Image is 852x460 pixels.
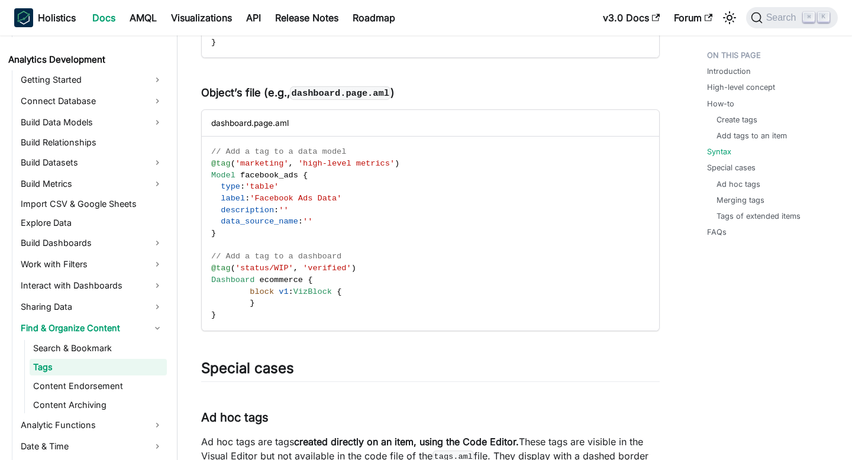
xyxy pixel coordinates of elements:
a: Find & Organize Content [17,319,167,338]
a: API [239,8,268,27]
span: '' [279,206,288,215]
span: Model [211,171,235,180]
button: Switch between dark and light mode (currently light mode) [720,8,739,27]
a: Content Endorsement [30,378,167,394]
span: @tag [211,264,231,273]
a: Analytics Development [5,51,167,68]
kbd: K [818,12,830,22]
a: Tags of extended items [717,210,801,222]
a: HolisticsHolistics [14,8,76,27]
a: Release Notes [268,8,346,27]
span: type [221,182,240,191]
h2: Special cases [201,359,660,382]
span: : [245,194,250,203]
a: Analytic Functions [17,416,167,435]
a: Merging tags [717,195,764,206]
span: @tag [211,159,231,168]
a: Add tags to an item [717,130,787,141]
span: VizBlock [293,287,332,296]
span: facebook_ads [240,171,298,180]
span: } [211,310,216,319]
a: Work with Filters [17,255,167,274]
a: Content Archiving [30,397,167,413]
span: // Add a tag to a dashboard [211,252,341,261]
span: Search [763,12,803,23]
span: { [303,171,308,180]
a: Ad hoc tags [717,179,760,190]
a: Getting Started [17,70,167,89]
span: , [289,159,293,168]
a: Tags [30,359,167,375]
span: } [211,38,216,47]
span: : [240,182,245,191]
span: 'table' [245,182,279,191]
span: description [221,206,274,215]
span: 'marketing' [235,159,289,168]
a: Sharing Data [17,297,167,316]
span: block [250,287,274,296]
a: Forum [667,8,719,27]
span: Dashboard [211,276,254,284]
a: Introduction [707,66,751,77]
strong: created directly on an item, using the Code Editor. [294,436,519,448]
span: data_source_name [221,217,298,226]
a: Create tags [717,114,757,125]
h4: Object’s file (e.g., ) [201,86,660,100]
a: Date & Time [17,437,167,456]
a: Explore Data [17,215,167,231]
span: label [221,194,245,203]
span: ( [231,159,235,168]
span: , [293,264,298,273]
span: 'status/WIP' [235,264,293,273]
a: Build Datasets [17,153,167,172]
a: Interact with Dashboards [17,276,167,295]
a: High-level concept [707,82,775,93]
span: { [308,276,312,284]
span: 'verified' [303,264,351,273]
span: // Add a tag to a data model [211,147,346,156]
span: 'high-level metrics' [298,159,395,168]
a: Build Dashboards [17,234,167,252]
code: dashboard.page.aml [290,86,390,100]
a: Docs [85,8,122,27]
span: { [337,287,341,296]
a: Connect Database [17,92,167,111]
kbd: ⌘ [803,12,815,22]
a: Build Data Models [17,113,167,132]
span: ( [231,264,235,273]
span: ) [395,159,399,168]
img: Holistics [14,8,33,27]
a: AMQL [122,8,164,27]
h3: Ad hoc tags [201,410,660,425]
span: : [289,287,293,296]
span: ) [351,264,356,273]
a: How-to [707,98,734,109]
a: Search & Bookmark [30,340,167,357]
a: Import CSV & Google Sheets [17,196,167,212]
button: Search (Command+K) [746,7,838,28]
a: FAQs [707,226,727,238]
span: '' [303,217,312,226]
a: Special cases [707,162,756,173]
span: ecommerce [260,276,303,284]
a: Syntax [707,146,731,157]
a: Build Metrics [17,174,167,193]
span: : [274,206,279,215]
div: dashboard.page.aml [202,110,659,137]
a: Visualizations [164,8,239,27]
span: : [298,217,303,226]
span: 'Facebook Ads Data' [250,194,341,203]
span: v1 [279,287,288,296]
span: } [250,299,254,307]
a: Build Relationships [17,134,167,151]
b: Holistics [38,11,76,25]
span: } [211,229,216,238]
a: Roadmap [346,8,402,27]
a: v3.0 Docs [596,8,667,27]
